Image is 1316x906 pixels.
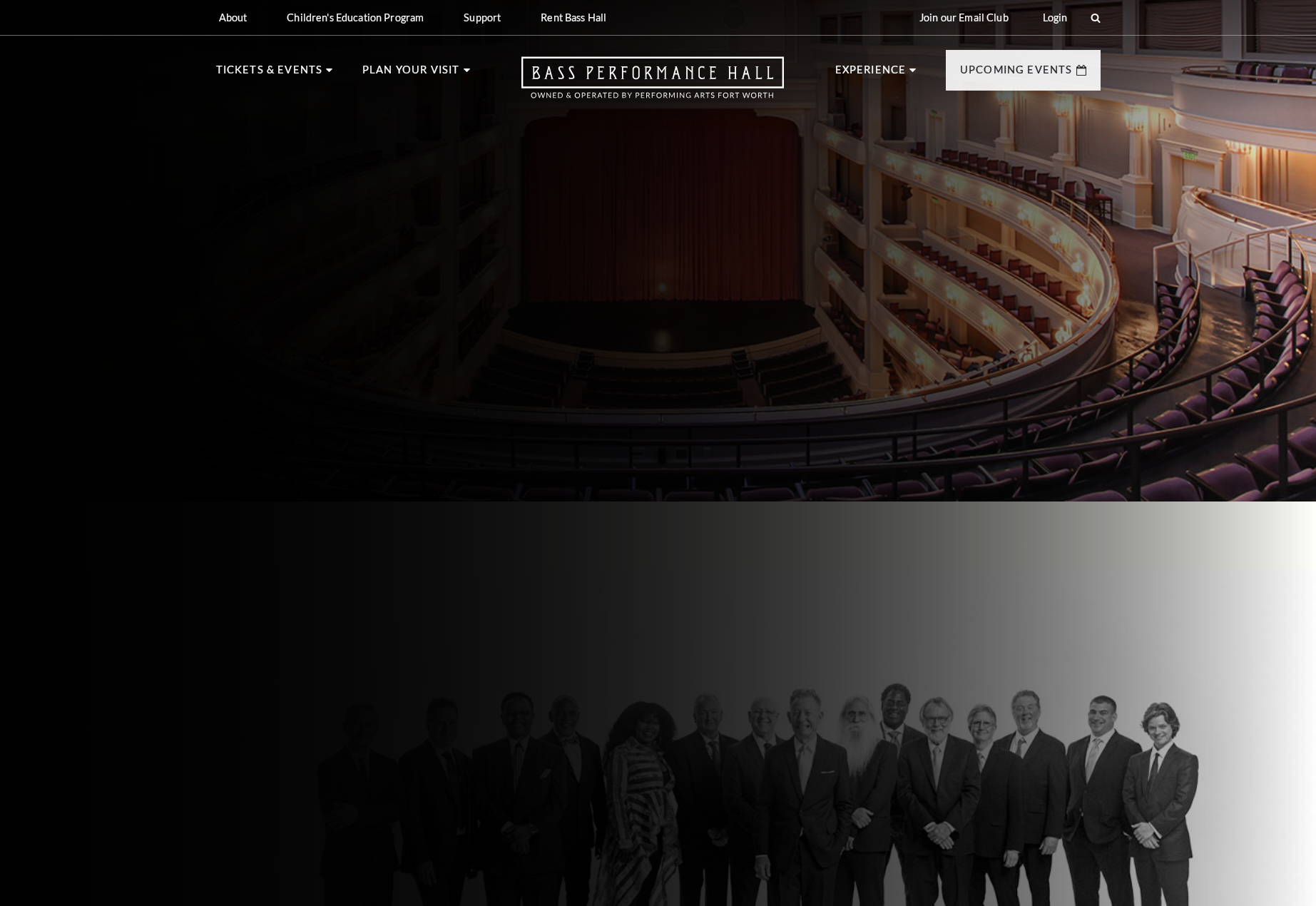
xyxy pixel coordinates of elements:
[216,61,323,87] p: Tickets & Events
[362,61,460,87] p: Plan Your Visit
[287,11,424,24] p: Children's Education Program
[464,11,501,24] p: Support
[219,11,248,24] p: About
[541,11,606,24] p: Rent Bass Hall
[960,61,1073,87] p: Upcoming Events
[835,61,907,87] p: Experience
